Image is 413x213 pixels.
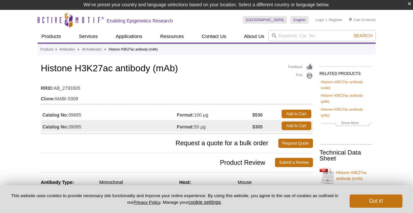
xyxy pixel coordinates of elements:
li: Histone H3K27ac antibody (mAb) [109,48,157,51]
li: (0 items) [349,16,376,24]
h2: RELATED PRODUCTS [320,66,372,78]
input: Keyword, Cat. No. [268,30,376,41]
a: Services [75,30,102,43]
a: Histone H3K27ac antibody (pAb) [321,92,371,104]
td: AB_2793305 [41,81,313,92]
li: | [326,16,327,24]
td: 39685 [41,108,177,120]
div: Monoclonal [99,179,174,185]
a: Products [41,47,53,53]
a: Request Quote [278,139,313,148]
a: Histone H3K27ac antibody (mAb) [320,166,372,186]
h2: Enabling Epigenetics Research [107,18,173,24]
a: Resources [156,30,188,43]
td: 39085 [41,120,177,132]
strong: Catalog No: [43,124,69,130]
a: Feedback [288,63,313,71]
a: Add to Cart [282,110,311,118]
a: Show More [321,120,371,127]
a: Applications [112,30,146,43]
a: About Us [240,30,268,43]
a: Histone H3K27ac antibody (pAb) [321,106,371,118]
strong: $530 [252,112,262,118]
a: Add to Cart [282,122,311,130]
strong: Antibody Type: [41,180,74,185]
button: Search [351,33,374,39]
p: This website uses cookies to provide necessary site functionality and improve your online experie... [11,193,339,205]
button: Got it! [350,195,402,208]
td: 50 µg [177,120,253,132]
a: Histone H3K27ac antibody (mAb) [321,79,371,91]
img: Your Cart [349,18,352,21]
a: Contact Us [198,30,230,43]
a: Antibodies [59,47,75,53]
a: English [290,16,309,24]
strong: Host: [179,180,191,185]
a: Privacy Policy [133,200,160,205]
a: Products [38,30,65,43]
li: » [78,48,80,51]
strong: Clone: [41,96,55,102]
h2: Technical Data Sheet [320,150,372,161]
strong: RRID: [41,85,54,91]
button: cookie settings [188,199,221,205]
a: Submit a Review [275,158,313,167]
strong: Format: [177,124,194,130]
a: Login [315,18,324,22]
strong: Catalog No: [43,112,69,118]
li: » [55,48,57,51]
a: [GEOGRAPHIC_DATA] [243,16,287,24]
strong: $305 [252,124,262,130]
span: Product Review [41,158,275,167]
a: Register [329,18,342,22]
li: » [104,48,106,51]
a: Cart [349,18,361,22]
a: Print [288,72,313,80]
a: All Antibodies [82,47,102,53]
span: Search [353,33,372,38]
td: MABI 0309 [41,92,313,102]
h1: Histone H3K27ac antibody (mAb) [41,63,313,75]
strong: Format: [177,112,194,118]
span: Request a quote for a bulk order [41,139,278,148]
td: 100 µg [177,108,253,120]
div: Mouse [238,179,313,185]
